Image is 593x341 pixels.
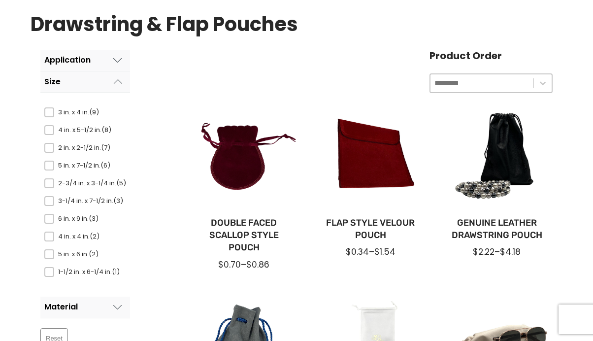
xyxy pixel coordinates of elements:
[54,161,126,170] span: 5 in. x 7-1/2 in.
[44,249,126,259] div: 5 in. x 6 in.(2)
[116,178,126,188] span: (5)
[323,246,418,258] div: –
[54,232,126,241] span: 4 in. x 4 in.
[500,246,521,258] span: $4.18
[429,50,553,62] h4: Product Order
[54,178,126,188] span: 2-3/4 in. x 3-1/4 in.
[54,143,126,153] span: 2 in. x 2-1/2 in.
[100,161,110,170] span: (6)
[197,259,292,271] div: –
[449,246,544,258] div: –
[44,77,61,86] div: Size
[101,143,110,152] span: (7)
[54,196,126,206] span: 3-1/4 in. x 7-1/2 in.
[473,246,494,258] span: $2.22
[44,56,91,65] div: Application
[54,267,126,277] span: 1-1/2 in. x 6-1/4 in.
[44,214,126,224] div: 6 in. x 9 in.(3)
[90,232,99,241] span: (2)
[40,50,130,71] button: Application
[44,267,126,277] div: 1-1/2 in. x 6-1/4 in.(1)
[89,107,99,117] span: (9)
[44,107,126,117] div: 3 in. x 4 in.(9)
[346,246,369,258] span: $0.34
[89,249,99,259] span: (2)
[44,125,126,135] div: 4 in. x 5-1/2 in.(8)
[89,214,99,223] span: (3)
[40,71,130,93] button: Size
[44,232,126,241] div: 4 in. x 4 in.(2)
[54,125,126,135] span: 4 in. x 5-1/2 in.
[44,196,126,206] div: 3-1/4 in. x 7-1/2 in.(3)
[31,8,298,40] h1: Drawstring & Flap Pouches
[54,107,126,117] span: 3 in. x 4 in.
[54,214,126,224] span: 6 in. x 9 in.
[101,125,111,135] span: (8)
[113,196,123,205] span: (3)
[218,259,241,271] span: $0.70
[449,217,544,241] a: Genuine Leather Drawstring Pouch
[374,246,395,258] span: $1.54
[44,143,126,153] div: 2 in. x 2-1/2 in.(7)
[323,217,418,241] a: Flap Style Velour Pouch
[197,217,292,254] a: Double Faced Scallop Style Pouch
[44,303,78,311] div: Material
[246,259,269,271] span: $0.86
[40,297,130,318] button: Material
[44,161,126,170] div: 5 in. x 7-1/2 in.(6)
[54,249,126,259] span: 5 in. x 6 in.
[534,74,552,92] button: Toggle List
[44,178,126,188] div: 2-3/4 in. x 3-1/4 in.(5)
[112,267,120,276] span: (1)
